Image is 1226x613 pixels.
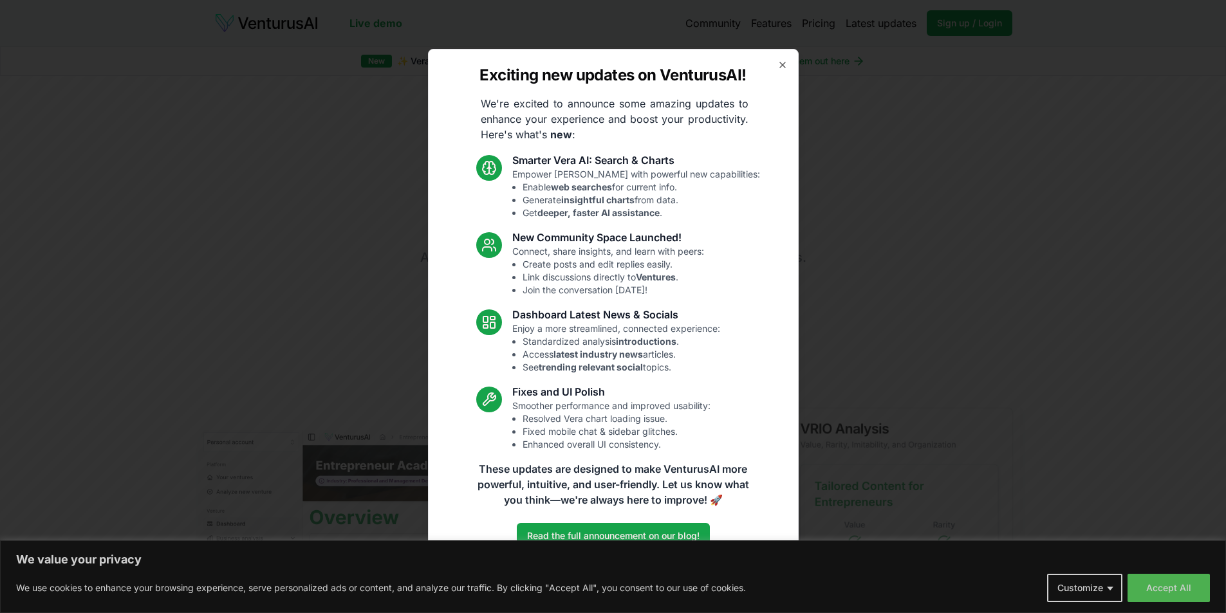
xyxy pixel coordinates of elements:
p: These updates are designed to make VenturusAI more powerful, intuitive, and user-friendly. Let us... [469,461,757,508]
p: Enjoy a more streamlined, connected experience: [512,322,720,374]
h3: Fixes and UI Polish [512,384,711,399]
li: See topics. [523,361,720,374]
p: Empower [PERSON_NAME] with powerful new capabilities: [512,168,760,219]
li: Resolved Vera chart loading issue. [523,412,711,425]
strong: deeper, faster AI assistance [537,207,660,218]
strong: insightful charts [561,194,635,205]
strong: Ventures [636,271,676,282]
a: Read the full announcement on our blog! [517,523,710,549]
li: Fixed mobile chat & sidebar glitches. [523,425,711,438]
li: Create posts and edit replies easily. [523,258,704,271]
h3: Smarter Vera AI: Search & Charts [512,152,760,168]
li: Enable for current info. [523,181,760,194]
strong: latest industry news [553,349,643,360]
p: Smoother performance and improved usability: [512,399,711,451]
p: We're excited to announce some amazing updates to enhance your experience and boost your producti... [470,96,759,142]
li: Join the conversation [DATE]! [523,284,704,297]
strong: new [550,128,572,141]
strong: introductions [616,336,676,347]
h2: Exciting new updates on VenturusAI! [479,65,746,86]
h3: New Community Space Launched! [512,230,704,245]
li: Get . [523,206,760,219]
h3: Dashboard Latest News & Socials [512,307,720,322]
strong: trending relevant social [539,361,643,372]
li: Access articles. [523,348,720,361]
li: Generate from data. [523,194,760,206]
li: Standardized analysis . [523,335,720,348]
li: Enhanced overall UI consistency. [523,438,711,451]
strong: web searches [551,181,612,192]
li: Link discussions directly to . [523,271,704,284]
p: Connect, share insights, and learn with peers: [512,245,704,297]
